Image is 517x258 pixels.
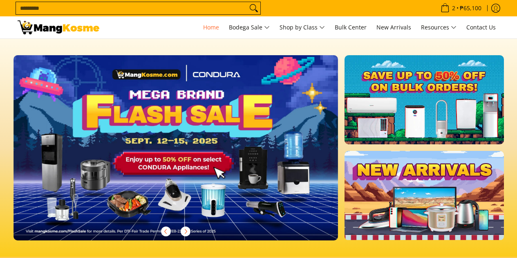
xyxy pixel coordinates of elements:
[372,16,415,38] a: New Arrivals
[438,4,484,13] span: •
[451,5,457,11] span: 2
[13,55,338,240] img: Desktop homepage 29339654 2507 42fb b9ff a0650d39e9ed
[335,23,367,31] span: Bulk Center
[199,16,223,38] a: Home
[466,23,496,31] span: Contact Us
[331,16,371,38] a: Bulk Center
[376,23,411,31] span: New Arrivals
[417,16,461,38] a: Resources
[280,22,325,33] span: Shop by Class
[229,22,270,33] span: Bodega Sale
[462,16,500,38] a: Contact Us
[18,20,99,34] img: Mang Kosme: Your Home Appliances Warehouse Sale Partner!
[203,23,219,31] span: Home
[275,16,329,38] a: Shop by Class
[107,16,500,38] nav: Main Menu
[225,16,274,38] a: Bodega Sale
[459,5,483,11] span: ₱65,100
[157,222,175,240] button: Previous
[247,2,260,14] button: Search
[177,222,195,240] button: Next
[421,22,457,33] span: Resources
